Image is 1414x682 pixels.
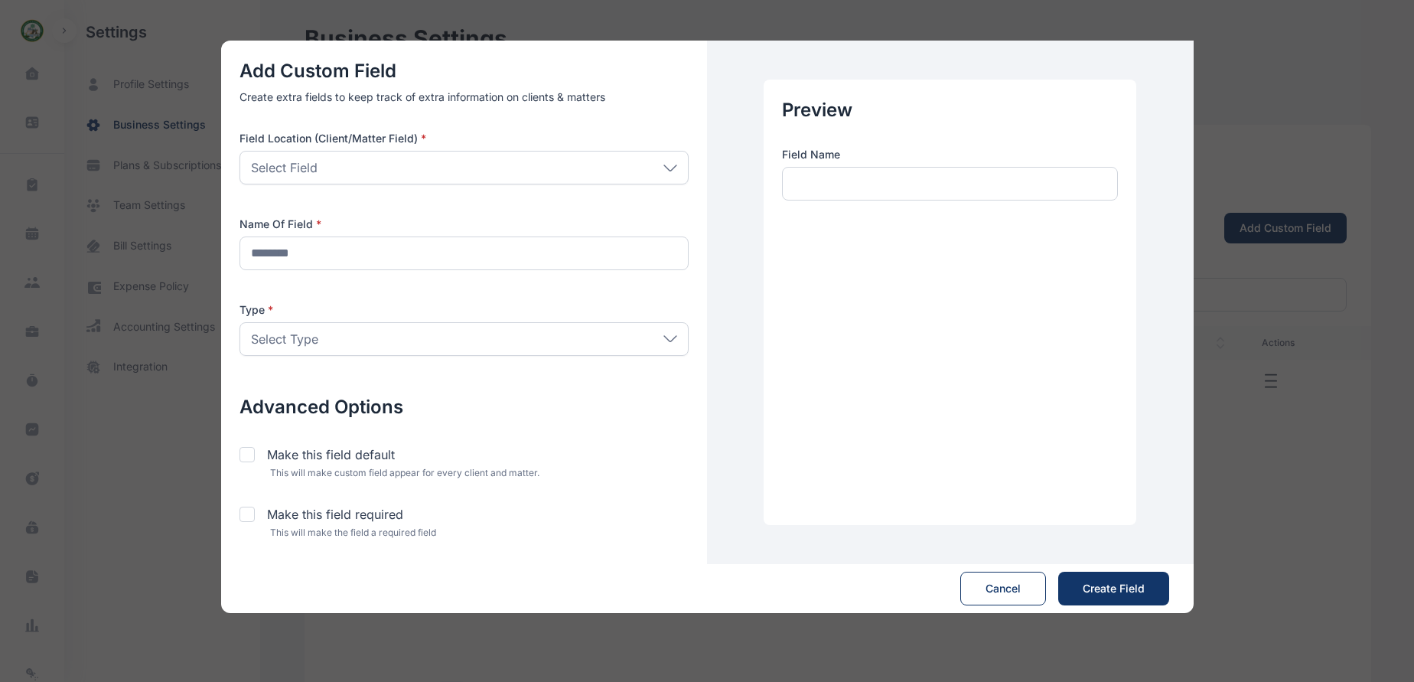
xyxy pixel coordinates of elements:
p: Create extra fields to keep track of extra information on clients & matters [239,90,689,105]
p: Select Field [251,158,318,177]
h2: Preview [782,98,1118,122]
p: Make this field default [267,445,395,464]
div: This will make the field a required field [270,527,689,539]
div: This will make custom field appear for every client and matter. [270,467,689,479]
button: Create Field [1058,572,1169,605]
h2: Advanced Options [239,395,689,419]
h2: Add Custom Field [239,59,689,83]
span: Create Field [1083,581,1145,596]
label: Type [239,302,689,318]
button: Cancel [960,572,1046,605]
p: Make this field required [267,505,403,524]
label: Field Location (Client/Matter Field) [239,131,689,146]
label: Name Of Field [239,217,689,232]
label: Field Name [782,147,1118,162]
p: Select Type [251,330,318,348]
